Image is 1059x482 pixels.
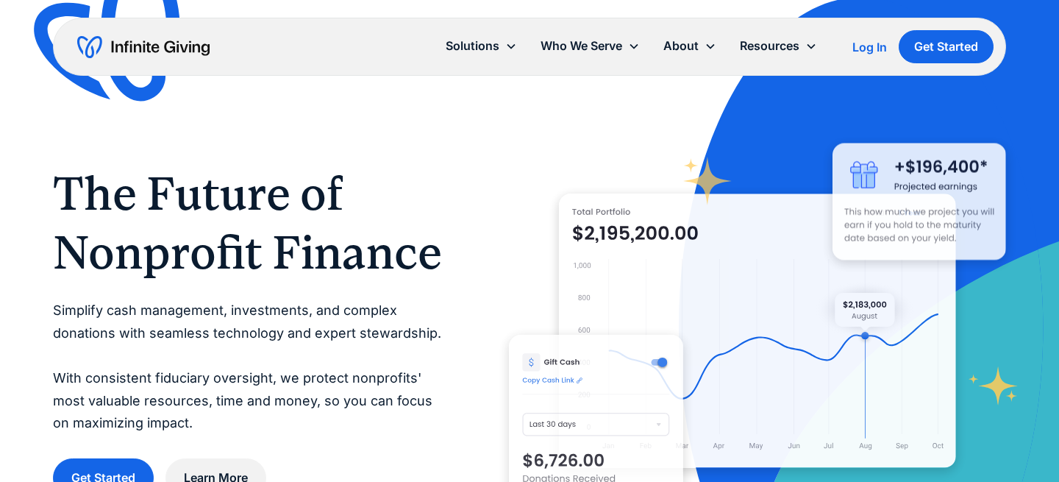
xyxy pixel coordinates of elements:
a: Get Started [899,30,994,63]
div: Log In [852,41,887,53]
h1: The Future of Nonprofit Finance [53,164,450,282]
img: fundraising star [969,366,1019,405]
a: Log In [852,38,887,56]
div: Resources [740,36,799,56]
div: About [652,30,728,62]
div: Solutions [434,30,529,62]
img: nonprofit donation platform [559,194,956,468]
div: Solutions [446,36,499,56]
a: home [77,35,210,59]
p: Simplify cash management, investments, and complex donations with seamless technology and expert ... [53,300,450,435]
div: Who We Serve [541,36,622,56]
div: Who We Serve [529,30,652,62]
div: Resources [728,30,829,62]
div: About [663,36,699,56]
